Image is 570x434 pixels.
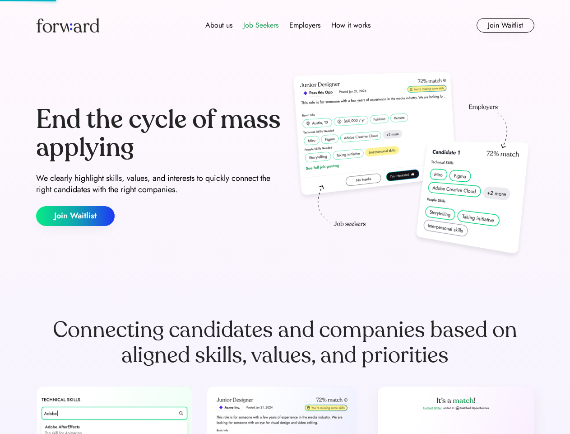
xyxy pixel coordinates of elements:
[36,106,282,161] div: End the cycle of mass applying
[331,20,371,31] div: How it works
[477,18,534,33] button: Join Waitlist
[36,173,282,195] div: We clearly highlight skills, values, and interests to quickly connect the right candidates with t...
[36,317,534,368] div: Connecting candidates and companies based on aligned skills, values, and priorities
[289,69,534,263] img: hero-image.png
[205,20,232,31] div: About us
[289,20,320,31] div: Employers
[36,206,115,226] button: Join Waitlist
[36,18,99,33] img: Forward logo
[243,20,278,31] div: Job Seekers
